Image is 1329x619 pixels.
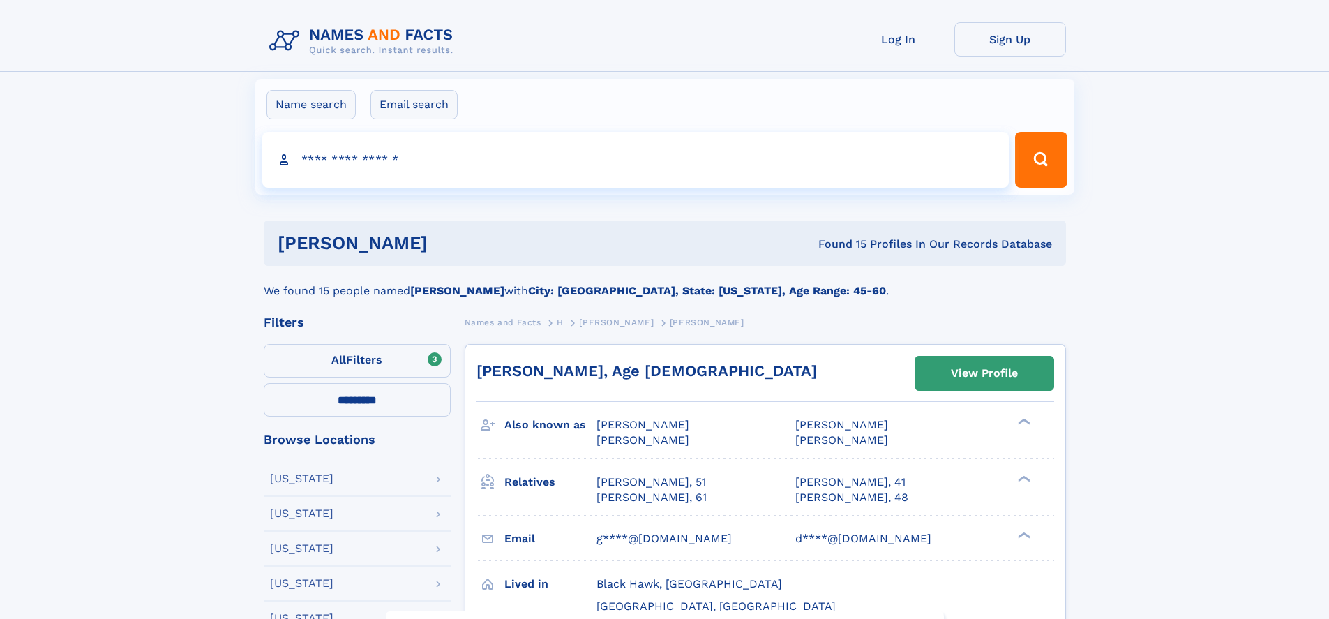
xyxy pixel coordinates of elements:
[843,22,954,57] a: Log In
[262,132,1009,188] input: search input
[795,418,888,431] span: [PERSON_NAME]
[504,572,596,596] h3: Lived in
[579,313,654,331] a: [PERSON_NAME]
[596,418,689,431] span: [PERSON_NAME]
[264,266,1066,299] div: We found 15 people named with .
[410,284,504,297] b: [PERSON_NAME]
[264,22,465,60] img: Logo Names and Facts
[1014,417,1031,426] div: ❯
[528,284,886,297] b: City: [GEOGRAPHIC_DATA], State: [US_STATE], Age Range: 45-60
[596,433,689,447] span: [PERSON_NAME]
[557,318,564,327] span: H
[270,578,333,589] div: [US_STATE]
[504,527,596,551] h3: Email
[331,353,346,366] span: All
[795,433,888,447] span: [PERSON_NAME]
[557,313,564,331] a: H
[266,90,356,119] label: Name search
[915,357,1053,390] a: View Profile
[670,318,744,327] span: [PERSON_NAME]
[264,344,451,378] label: Filters
[270,543,333,554] div: [US_STATE]
[370,90,458,119] label: Email search
[270,508,333,519] div: [US_STATE]
[596,475,706,490] a: [PERSON_NAME], 51
[270,473,333,484] div: [US_STATE]
[504,470,596,494] h3: Relatives
[596,577,782,590] span: Black Hawk, [GEOGRAPHIC_DATA]
[465,313,541,331] a: Names and Facts
[623,237,1052,252] div: Found 15 Profiles In Our Records Database
[278,234,623,252] h1: [PERSON_NAME]
[596,599,836,613] span: [GEOGRAPHIC_DATA], [GEOGRAPHIC_DATA]
[596,490,707,505] a: [PERSON_NAME], 61
[795,475,906,490] a: [PERSON_NAME], 41
[264,433,451,446] div: Browse Locations
[1014,474,1031,483] div: ❯
[1014,530,1031,539] div: ❯
[1015,132,1067,188] button: Search Button
[504,413,596,437] h3: Also known as
[579,318,654,327] span: [PERSON_NAME]
[264,316,451,329] div: Filters
[951,357,1018,389] div: View Profile
[795,490,908,505] a: [PERSON_NAME], 48
[954,22,1066,57] a: Sign Up
[476,362,817,380] a: [PERSON_NAME], Age [DEMOGRAPHIC_DATA]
